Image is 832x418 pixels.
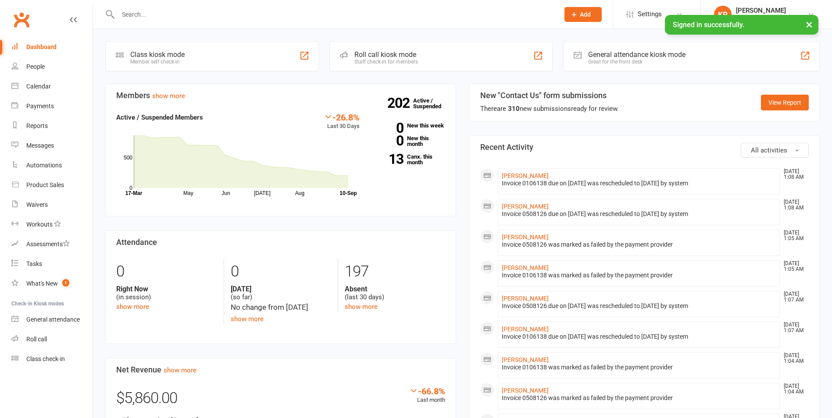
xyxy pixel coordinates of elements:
div: No change from [DATE] [231,301,331,313]
strong: Active / Suspended Members [116,113,203,121]
div: Invoice 0106138 due on [DATE] was rescheduled to [DATE] by system [502,180,776,187]
div: Invoice 0508126 due on [DATE] was rescheduled to [DATE] by system [502,302,776,310]
div: Invoice 0508126 was marked as failed by the payment provider [502,394,776,402]
strong: 310 [508,105,520,113]
div: -26.8% [324,112,360,122]
span: Settings [638,4,662,24]
a: People [11,57,93,77]
time: [DATE] 1:04 AM [779,383,808,395]
div: Invoice 0508126 due on [DATE] was rescheduled to [DATE] by system [502,210,776,218]
span: Add [580,11,591,18]
button: × [801,15,817,34]
div: Invoice 0106138 was marked as failed by the payment provider [502,272,776,279]
a: [PERSON_NAME] [502,387,549,394]
h3: Net Revenue [116,365,445,374]
a: Automations [11,156,93,175]
span: All activities [751,146,787,154]
strong: [DATE] [231,285,331,293]
strong: Absent [345,285,445,293]
a: show more [152,92,185,100]
a: Tasks [11,254,93,274]
strong: 0 [373,121,404,135]
div: (in session) [116,285,217,301]
a: [PERSON_NAME] [502,264,549,271]
div: Automations [26,162,62,169]
div: Last 30 Days [324,112,360,131]
a: Class kiosk mode [11,349,93,369]
div: Invoice 0106138 due on [DATE] was rescheduled to [DATE] by system [502,333,776,340]
a: Workouts [11,215,93,234]
div: There are new submissions ready for review. [480,103,619,114]
div: Waivers [26,201,48,208]
span: 1 [62,279,69,287]
strong: 202 [387,96,413,110]
strong: Right Now [116,285,217,293]
time: [DATE] 1:07 AM [779,322,808,333]
a: show more [164,366,196,374]
div: Dashboard [26,43,57,50]
span: Signed in successfully. [673,21,744,29]
a: [PERSON_NAME] [502,172,549,179]
a: [PERSON_NAME] [502,356,549,363]
button: All activities [741,143,809,158]
div: (so far) [231,285,331,301]
div: Great for the front desk [588,59,686,65]
a: Dashboard [11,37,93,57]
a: Payments [11,96,93,116]
div: Roll call [26,336,47,343]
div: Tasks [26,260,42,267]
div: (last 30 days) [345,285,445,301]
div: Workouts [26,221,53,228]
a: Clubworx [11,9,32,31]
div: Messages [26,142,54,149]
div: Staff check-in for members [354,59,418,65]
a: [PERSON_NAME] [502,234,549,241]
h3: Members [116,91,445,100]
time: [DATE] 1:05 AM [779,230,808,241]
a: Roll call [11,329,93,349]
h3: Recent Activity [480,143,809,152]
a: 0New this month [373,135,445,147]
a: Messages [11,136,93,156]
a: 202Active / Suspended [413,91,452,116]
time: [DATE] 1:04 AM [779,353,808,364]
div: [GEOGRAPHIC_DATA] [736,14,795,22]
a: Calendar [11,77,93,96]
div: 0 [231,259,331,285]
div: People [26,63,45,70]
div: General attendance kiosk mode [588,50,686,59]
button: Add [564,7,602,22]
div: Payments [26,103,54,110]
time: [DATE] 1:05 AM [779,261,808,272]
div: Invoice 0106138 was marked as failed by the payment provider [502,364,776,371]
div: Assessments [26,241,70,248]
div: $5,860.00 [116,386,445,415]
h3: New "Contact Us" form submissions [480,91,619,100]
div: Class kiosk mode [130,50,185,59]
a: 13Canx. this month [373,154,445,165]
a: What's New1 [11,274,93,294]
a: Product Sales [11,175,93,195]
a: 0New this week [373,123,445,128]
div: Calendar [26,83,51,90]
div: Class check-in [26,355,65,362]
strong: 0 [373,134,404,147]
a: Assessments [11,234,93,254]
div: What's New [26,280,58,287]
div: Product Sales [26,181,64,188]
div: [PERSON_NAME] [736,7,795,14]
strong: 13 [373,152,404,166]
time: [DATE] 1:08 AM [779,199,808,211]
div: Member self check-in [130,59,185,65]
div: Invoice 0508126 was marked as failed by the payment provider [502,241,776,248]
a: show more [116,303,149,311]
a: [PERSON_NAME] [502,295,549,302]
time: [DATE] 1:08 AM [779,169,808,180]
div: Last month [409,386,445,405]
input: Search... [115,8,553,21]
a: show more [231,315,264,323]
a: [PERSON_NAME] [502,203,549,210]
div: -66.8% [409,386,445,396]
div: General attendance [26,316,80,323]
a: Waivers [11,195,93,215]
